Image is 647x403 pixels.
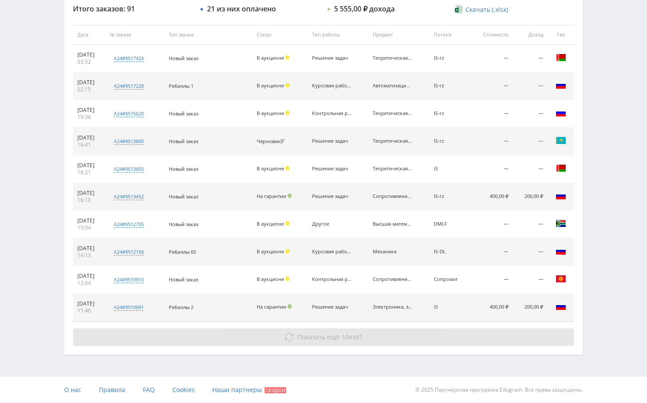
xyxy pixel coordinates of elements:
[77,190,101,197] div: [DATE]
[77,51,101,58] div: [DATE]
[285,249,290,253] span: Холд
[312,249,352,255] div: Курсовая работа
[257,220,284,227] span: В аукционе
[114,276,144,283] div: a24#9510910
[285,166,290,170] span: Холд
[342,333,349,341] span: 10
[114,304,144,311] div: a24#9510691
[373,304,412,310] div: Электроника, электротехника, радиотехника
[77,79,101,86] div: [DATE]
[77,162,101,169] div: [DATE]
[465,6,508,13] span: Скачать (.xlsx)
[470,211,513,238] td: —
[77,307,101,314] div: 11:40
[169,304,193,310] span: Ребиллы 2
[470,294,513,321] td: 400,00 ₽
[257,110,284,116] span: В аукционе
[212,377,286,403] a: Наши партнеры Скидки
[77,224,101,231] div: 15:04
[265,387,286,393] span: Скидки
[513,45,548,72] td: —
[556,108,566,118] img: rus.png
[373,83,412,89] div: Автоматизация технологических процессов
[114,138,144,145] div: a24#9513800
[470,72,513,100] td: —
[114,166,144,173] div: a24#9513605
[548,25,574,45] th: Гео
[513,128,548,155] td: —
[356,333,363,341] span: 81
[373,277,412,282] div: Сопротивление материалов
[556,163,566,173] img: blr.png
[257,276,284,282] span: В аукционе
[99,377,125,403] a: Правила
[169,55,198,61] span: Новый заказ
[114,55,144,62] div: a24#9517426
[64,385,81,394] span: О нас
[434,111,466,116] div: IS-rz
[73,5,192,13] div: Итого заказов: 91
[513,72,548,100] td: —
[312,83,352,89] div: Курсовая работа
[114,110,144,117] div: a24#9515620
[172,385,195,394] span: Cookies
[434,194,466,199] div: IS-rz
[77,58,101,65] div: 03:52
[513,238,548,266] td: —
[64,377,81,403] a: О нас
[77,197,101,204] div: 16:10
[257,193,286,199] span: На гарантии
[312,304,352,310] div: Решение задач
[556,218,566,229] img: zaf.png
[105,25,164,45] th: № заказа
[373,111,412,116] div: Теоретическая механика
[312,138,352,144] div: Решение задач
[298,333,363,341] span: из
[513,211,548,238] td: —
[429,25,470,45] th: Потоки
[169,83,193,89] span: Ребиллы 1
[470,238,513,266] td: —
[328,377,583,403] div: © 2025 Партнёрская программа Edugram. Все права защищены.
[373,221,412,227] div: Высшая математика
[77,252,101,259] div: 14:13
[257,303,286,310] span: На гарантии
[312,221,352,227] div: Другое
[373,138,412,144] div: Теоретическая механика
[470,155,513,183] td: —
[312,55,352,61] div: Решение задач
[143,377,155,403] a: FAQ
[285,221,290,226] span: Холд
[312,111,352,116] div: Контрольная работа
[312,277,352,282] div: Контрольная работа
[77,134,101,141] div: [DATE]
[77,114,101,121] div: 19:36
[556,301,566,312] img: rus.png
[169,138,198,144] span: Новый заказ
[513,294,548,321] td: 200,00 ₽
[164,25,252,45] th: Тип заказа
[285,277,290,281] span: Холд
[169,193,198,200] span: Новый заказ
[434,166,466,172] div: iS
[556,135,566,146] img: kaz.png
[334,5,395,13] div: 5 555,00 ₽ дохода
[257,82,284,89] span: В аукционе
[287,194,292,198] span: Подтвержден
[470,25,513,45] th: Стоимость
[373,249,412,255] div: Механика
[77,217,101,224] div: [DATE]
[169,276,198,283] span: Новый заказ
[455,5,462,14] img: xlsx
[212,385,262,394] span: Наши партнеры
[99,385,125,394] span: Правила
[513,100,548,128] td: —
[77,245,101,252] div: [DATE]
[373,166,412,172] div: Теоретическая механика
[77,169,101,176] div: 16:21
[470,266,513,294] td: —
[434,83,466,89] div: IS-rz
[285,55,290,60] span: Холд
[77,86,101,93] div: 02:15
[513,183,548,211] td: 200,00 ₽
